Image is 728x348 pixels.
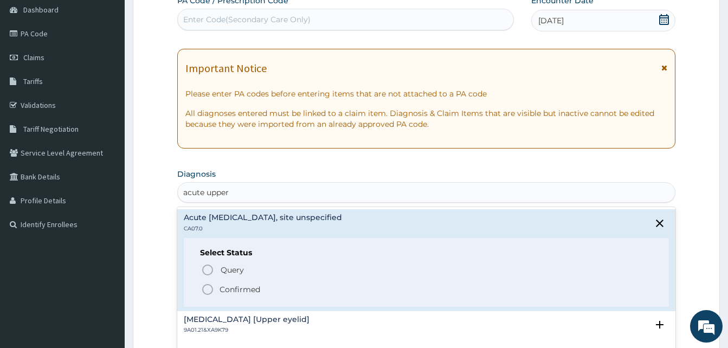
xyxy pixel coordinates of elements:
i: status option filled [201,283,214,296]
label: Diagnosis [177,169,216,179]
span: Dashboard [23,5,59,15]
span: We're online! [63,105,150,214]
img: d_794563401_company_1708531726252_794563401 [20,54,44,81]
span: Claims [23,53,44,62]
h4: Acute [MEDICAL_DATA], site unspecified [184,214,342,222]
div: Chat with us now [56,61,182,75]
i: close select status [653,217,666,230]
p: CA07.0 [184,225,342,233]
span: Query [221,265,244,275]
span: Tariffs [23,76,43,86]
p: 9A01.21&XA9K79 [184,326,310,334]
p: Confirmed [220,284,260,295]
div: Enter Code(Secondary Care Only) [183,14,311,25]
span: [DATE] [538,15,564,26]
h1: Important Notice [185,62,267,74]
p: All diagnoses entered must be linked to a claim item. Diagnosis & Claim Items that are visible bu... [185,108,667,130]
i: status option query [201,263,214,276]
i: open select status [653,318,666,331]
div: Minimize live chat window [178,5,204,31]
h6: Select Status [200,249,653,257]
textarea: Type your message and hit 'Enter' [5,233,207,270]
h4: [MEDICAL_DATA] [Upper eyelid] [184,315,310,324]
p: Please enter PA codes before entering items that are not attached to a PA code [185,88,667,99]
span: Tariff Negotiation [23,124,79,134]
